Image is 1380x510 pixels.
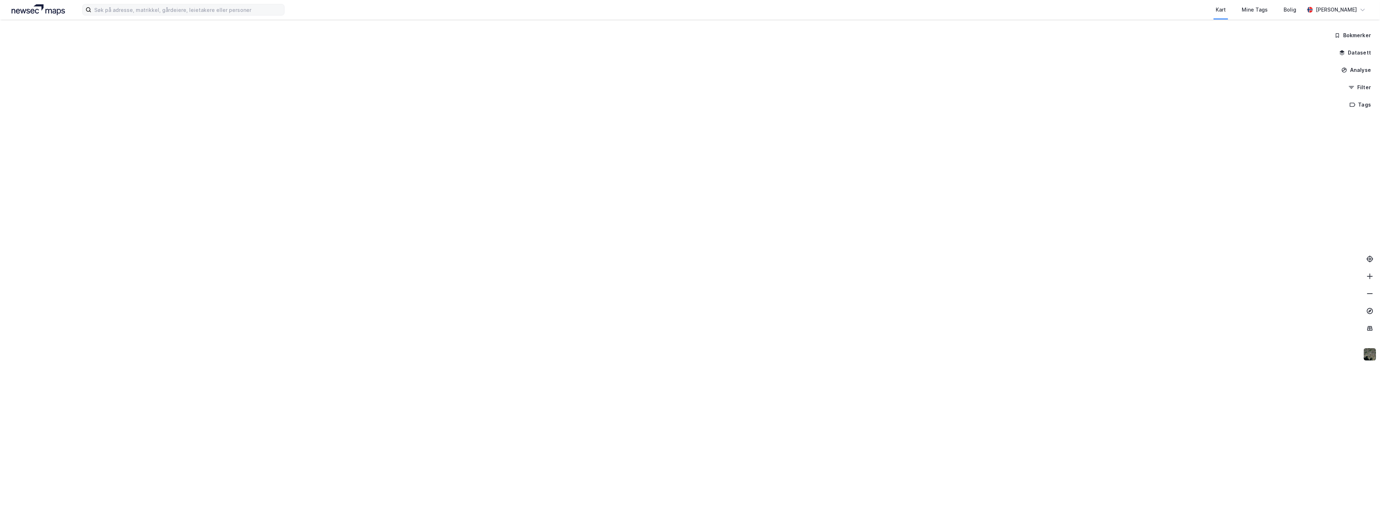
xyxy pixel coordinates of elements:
[1242,5,1268,14] div: Mine Tags
[91,4,284,15] input: Søk på adresse, matrikkel, gårdeiere, leietakere eller personer
[1216,5,1226,14] div: Kart
[1316,5,1357,14] div: [PERSON_NAME]
[1344,475,1380,510] div: Kontrollprogram for chat
[1344,475,1380,510] iframe: Chat Widget
[12,4,65,15] img: logo.a4113a55bc3d86da70a041830d287a7e.svg
[1284,5,1296,14] div: Bolig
